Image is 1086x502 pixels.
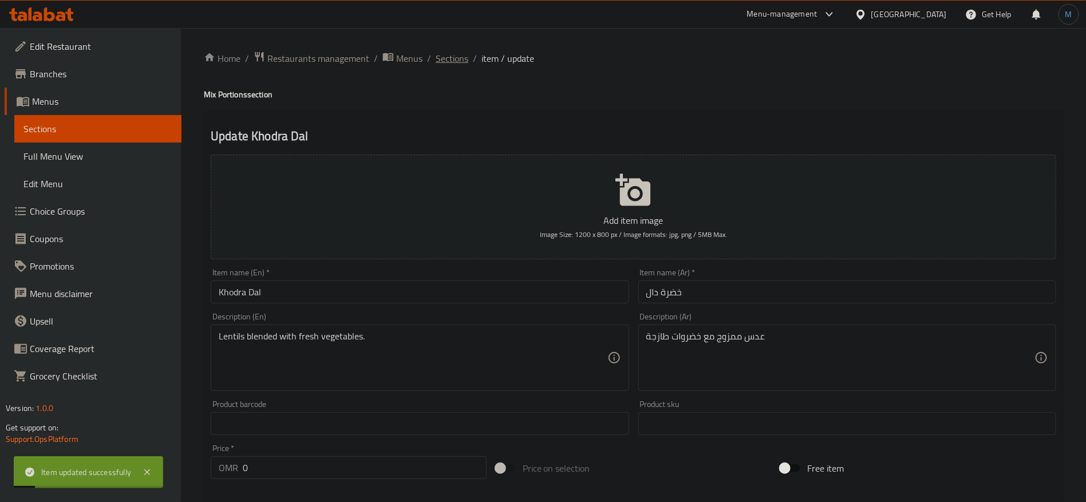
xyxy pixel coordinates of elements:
span: Price on selection [523,461,590,475]
li: / [473,52,477,65]
div: Item updated successfully [41,466,131,479]
a: Menus [5,88,181,115]
nav: breadcrumb [204,51,1063,66]
input: Enter name Ar [638,280,1056,303]
span: Edit Restaurant [30,39,172,53]
p: OMR [219,461,238,475]
span: Branches [30,67,172,81]
a: Branches [5,60,181,88]
a: Sections [436,52,468,65]
a: Edit Restaurant [5,33,181,60]
span: Version: [6,401,34,416]
p: Add item image [228,214,1038,227]
div: [GEOGRAPHIC_DATA] [871,8,947,21]
a: Choice Groups [5,197,181,225]
a: Home [204,52,240,65]
a: Full Menu View [14,143,181,170]
span: Choice Groups [30,204,172,218]
span: Free item [807,461,844,475]
span: Coverage Report [30,342,172,355]
h2: Update Khodra Dal [211,128,1056,145]
button: Add item imageImage Size: 1200 x 800 px / Image formats: jpg, png / 5MB Max. [211,155,1056,259]
span: Sections [23,122,172,136]
span: Grocery Checklist [30,369,172,383]
input: Please enter product sku [638,412,1056,435]
a: Edit Menu [14,170,181,197]
textarea: عدس ممزوج مع خضروات طازجة [646,331,1034,385]
span: item / update [481,52,534,65]
span: Image Size: 1200 x 800 px / Image formats: jpg, png / 5MB Max. [540,228,727,241]
input: Please enter product barcode [211,412,629,435]
a: Coverage Report [5,335,181,362]
span: 1.0.0 [35,401,53,416]
span: Get support on: [6,420,58,435]
a: Support.OpsPlatform [6,432,78,446]
a: Sections [14,115,181,143]
span: Edit Menu [23,177,172,191]
li: / [427,52,431,65]
span: Menus [32,94,172,108]
a: Grocery Checklist [5,362,181,390]
span: Restaurants management [267,52,369,65]
span: Upsell [30,314,172,328]
a: Coupons [5,225,181,252]
a: Restaurants management [254,51,369,66]
a: Menu disclaimer [5,280,181,307]
span: Coupons [30,232,172,246]
li: / [374,52,378,65]
h4: Mix Portions section [204,89,1063,100]
span: Menu disclaimer [30,287,172,301]
span: Menus [396,52,422,65]
a: Menus [382,51,422,66]
a: Upsell [5,307,181,335]
input: Enter name En [211,280,629,303]
span: Promotions [30,259,172,273]
a: Promotions [5,252,181,280]
textarea: Lentils blended with fresh vegetables. [219,331,607,385]
li: / [245,52,249,65]
input: Please enter price [243,456,487,479]
span: Full Menu View [23,149,172,163]
div: Menu-management [747,7,818,21]
span: M [1065,8,1072,21]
